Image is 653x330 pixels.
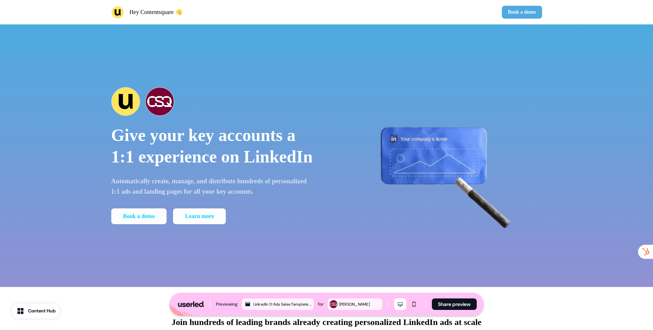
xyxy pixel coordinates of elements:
div: Content Hub [28,307,56,315]
p: Give your key accounts a 1:1 experience on LinkedIn [111,124,317,168]
button: Mobile mode [408,298,420,310]
p: Hey Contentsquare 👋 [130,8,182,16]
button: Book a demo [502,6,542,19]
div: [PERSON_NAME] [339,301,381,307]
p: Join hundreds of leading brands already creating personalized LinkedIn ads at scale [172,316,481,329]
a: Learn more [173,208,226,224]
button: Content Hub [11,303,60,319]
div: LinkedIn 1:1 Ads Sales Template (APPROVED) [253,301,312,307]
div: Previewing [216,301,238,308]
button: Share preview [432,298,477,310]
strong: Automatically create, manage, and distribute hundreds of personalized 1:1 ads and landing pages f... [111,178,307,195]
button: Book a demo [111,208,167,224]
div: for [318,301,323,308]
button: Desktop mode [394,298,406,310]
